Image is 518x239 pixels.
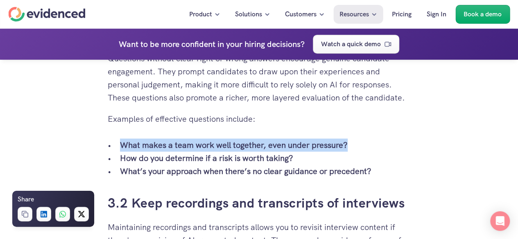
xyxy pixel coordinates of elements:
[120,166,371,176] strong: What’s your approach when there’s no clear guidance or precedent?
[427,9,446,20] p: Sign In
[285,9,317,20] p: Customers
[120,140,348,150] strong: What makes a team work well together, even under pressure?
[339,9,369,20] p: Resources
[120,153,293,163] strong: How do you determine if a risk is worth taking?
[321,39,381,49] p: Watch a quick demo
[392,9,412,20] p: Pricing
[421,5,452,24] a: Sign In
[235,9,262,20] p: Solutions
[464,9,502,20] p: Book a demo
[490,211,510,231] div: Open Intercom Messenger
[189,9,212,20] p: Product
[313,35,399,54] a: Watch a quick demo
[455,5,510,24] a: Book a demo
[108,194,405,212] a: 3.2 Keep recordings and transcripts of interviews
[108,112,411,125] p: Examples of effective questions include:
[119,38,305,51] h4: Want to be more confident in your hiring decisions?
[108,52,411,104] p: Questions without clear right or wrong answers encourage genuine candidate engagement. They promp...
[386,5,418,24] a: Pricing
[18,194,34,205] h6: Share
[8,7,85,22] a: Home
